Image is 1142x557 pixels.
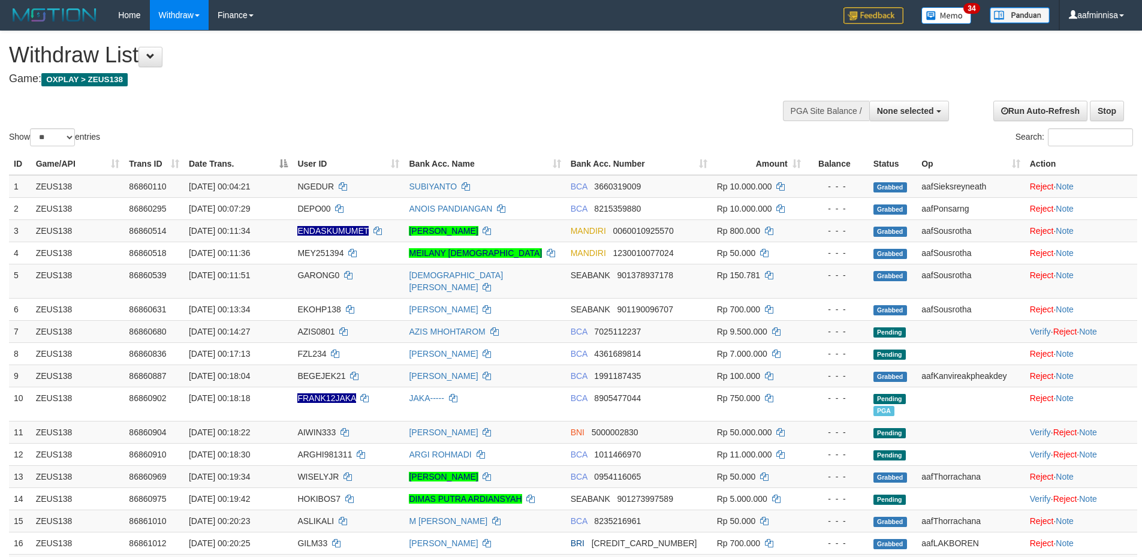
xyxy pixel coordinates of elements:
span: Nama rekening ada tanda titik/strip, harap diedit [297,226,369,236]
span: 86860910 [129,450,166,459]
span: Copy 8215359880 to clipboard [594,204,641,213]
span: Copy 4361689814 to clipboard [594,349,641,359]
td: aafSieksreyneath [917,175,1025,198]
img: panduan.png [990,7,1050,23]
td: · [1025,264,1137,298]
span: 86860904 [129,427,166,437]
a: Stop [1090,101,1124,121]
a: Note [1056,393,1074,403]
th: Op: activate to sort column ascending [917,153,1025,175]
a: Note [1056,248,1074,258]
span: Rp 50.000 [717,248,756,258]
span: Copy 3660319009 to clipboard [594,182,641,191]
td: ZEUS138 [31,510,125,532]
span: BCA [571,393,587,403]
span: MEY251394 [297,248,343,258]
td: 10 [9,387,31,421]
label: Show entries [9,128,100,146]
div: - - - [810,180,864,192]
td: · [1025,197,1137,219]
td: aafSousrotha [917,264,1025,298]
span: [DATE] 00:18:30 [189,450,250,459]
a: Note [1079,450,1097,459]
span: Grabbed [873,372,907,382]
span: Pending [873,450,906,460]
span: [DATE] 00:04:21 [189,182,250,191]
select: Showentries [30,128,75,146]
span: 86860539 [129,270,166,280]
span: Copy 0060010925570 to clipboard [613,226,673,236]
span: ARGHI981311 [297,450,352,459]
div: - - - [810,225,864,237]
div: PGA Site Balance / [783,101,869,121]
span: [DATE] 00:19:34 [189,472,250,481]
td: ZEUS138 [31,197,125,219]
a: [PERSON_NAME] [409,472,478,481]
div: - - - [810,493,864,505]
span: GILM33 [297,538,327,548]
th: Status [869,153,917,175]
span: ASLIKALI [297,516,334,526]
a: Note [1056,516,1074,526]
span: Pending [873,350,906,360]
td: ZEUS138 [31,219,125,242]
span: Copy 901273997589 to clipboard [617,494,673,504]
td: 8 [9,342,31,365]
a: Reject [1030,516,1054,526]
span: 86860902 [129,393,166,403]
span: None selected [877,106,934,116]
td: aafLAKBOREN [917,532,1025,554]
div: - - - [810,247,864,259]
span: MANDIRI [571,226,606,236]
span: Rp 50.000 [717,472,756,481]
span: BCA [571,450,587,459]
a: Reject [1053,427,1077,437]
span: BCA [571,204,587,213]
span: BRI [571,538,584,548]
td: · [1025,242,1137,264]
td: aafKanvireakpheakdey [917,365,1025,387]
span: 86860680 [129,327,166,336]
td: 3 [9,219,31,242]
th: Bank Acc. Number: activate to sort column ascending [566,153,712,175]
label: Search: [1016,128,1133,146]
th: Trans ID: activate to sort column ascending [124,153,184,175]
td: · [1025,465,1137,487]
a: Note [1079,327,1097,336]
a: Note [1056,270,1074,280]
span: [DATE] 00:11:36 [189,248,250,258]
span: BCA [571,349,587,359]
span: Pending [873,428,906,438]
div: - - - [810,471,864,483]
a: Reject [1030,182,1054,191]
a: Note [1056,226,1074,236]
a: Reject [1030,472,1054,481]
div: - - - [810,348,864,360]
span: Grabbed [873,539,907,549]
td: · [1025,510,1137,532]
a: Reject [1030,226,1054,236]
td: 12 [9,443,31,465]
span: Grabbed [873,204,907,215]
span: SEABANK [571,270,610,280]
span: BCA [571,516,587,526]
span: [DATE] 00:19:42 [189,494,250,504]
span: Rp 7.000.000 [717,349,767,359]
td: · · [1025,421,1137,443]
span: Copy 8235216961 to clipboard [594,516,641,526]
td: 2 [9,197,31,219]
span: Grabbed [873,227,907,237]
td: · [1025,387,1137,421]
span: 86860631 [129,305,166,314]
span: [DATE] 00:11:34 [189,226,250,236]
span: Nama rekening ada tanda titik/strip, harap diedit [297,393,355,403]
a: [PERSON_NAME] [409,371,478,381]
a: Verify [1030,427,1051,437]
span: Rp 800.000 [717,226,760,236]
span: 86860975 [129,494,166,504]
td: ZEUS138 [31,443,125,465]
a: ARGI ROHMADI [409,450,471,459]
a: Reject [1030,204,1054,213]
td: aafThorrachana [917,510,1025,532]
span: Rp 9.500.000 [717,327,767,336]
